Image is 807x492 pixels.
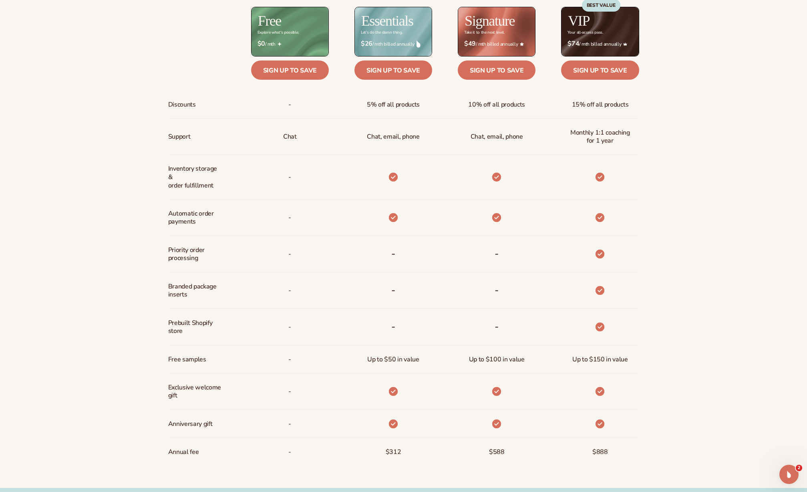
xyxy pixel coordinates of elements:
[417,40,421,48] img: drop.png
[458,7,535,56] img: Signature_BG_eeb718c8-65ac-49e3-a4e5-327c6aa73146.jpg
[796,465,802,471] span: 2
[168,445,199,460] span: Annual fee
[495,320,499,333] b: -
[288,170,291,185] p: -
[288,210,291,225] span: -
[561,7,638,56] img: VIP_BG_199964bd-3653-43bc-8a67-789d2d7717b9.jpg
[168,206,221,230] span: Automatic order payments
[568,30,603,35] div: Your all-access pass.
[168,279,221,302] span: Branded package inserts
[386,445,401,460] span: $312
[258,14,281,28] h2: Free
[278,42,282,46] img: Free_Icon_bb6e7c7e-73f8-44bd-8ed0-223ea0fc522e.png
[361,14,413,28] h2: Essentials
[258,30,299,35] div: Explore what's possible.
[355,7,432,56] img: Essentials_BG_9050f826-5aa9-47d9-a362-757b82c62641.jpg
[568,40,632,48] span: / mth billed annually
[779,465,799,484] iframe: Intercom live chat
[361,40,372,48] strong: $26
[361,30,402,35] div: Let’s do the damn thing.
[288,384,291,399] span: -
[168,417,213,432] span: Anniversary gift
[367,129,419,144] p: Chat, email, phone
[568,40,579,48] strong: $74
[464,40,476,48] strong: $49
[471,129,523,144] span: Chat, email, phone
[391,320,395,333] b: -
[168,243,221,266] span: Priority order processing
[288,320,291,335] span: -
[168,161,221,193] span: Inventory storage & order fulfillment
[168,97,196,112] span: Discounts
[458,60,535,80] a: Sign up to save
[568,125,632,149] span: Monthly 1:1 coaching for 1 year
[168,380,221,403] span: Exclusive welcome gift
[592,445,608,460] span: $888
[288,352,291,367] span: -
[258,40,322,48] span: / mth
[495,247,499,260] b: -
[391,247,395,260] b: -
[520,42,524,46] img: Star_6.png
[354,60,432,80] a: Sign up to save
[288,445,291,460] span: -
[465,14,515,28] h2: Signature
[168,316,221,339] span: Prebuilt Shopify store
[468,97,525,112] span: 10% off all products
[288,97,291,112] span: -
[168,129,191,144] span: Support
[568,14,590,28] h2: VIP
[489,445,505,460] span: $588
[464,30,505,35] div: Take it to the next level.
[561,60,639,80] a: Sign up to save
[367,352,419,367] span: Up to $50 in value
[495,284,499,296] b: -
[391,284,395,296] b: -
[361,40,426,48] span: / mth billed annually
[283,129,297,144] p: Chat
[623,42,627,46] img: Crown_2d87c031-1b5a-4345-8312-a4356ddcde98.png
[572,352,628,367] span: Up to $150 in value
[168,352,206,367] span: Free samples
[469,352,525,367] span: Up to $100 in value
[251,60,329,80] a: Sign up to save
[464,40,529,48] span: / mth billed annually
[367,97,420,112] span: 5% off all products
[572,97,629,112] span: 15% off all products
[288,417,291,432] span: -
[258,40,265,48] strong: $0
[288,283,291,298] span: -
[288,247,291,262] span: -
[252,7,328,56] img: free_bg.png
